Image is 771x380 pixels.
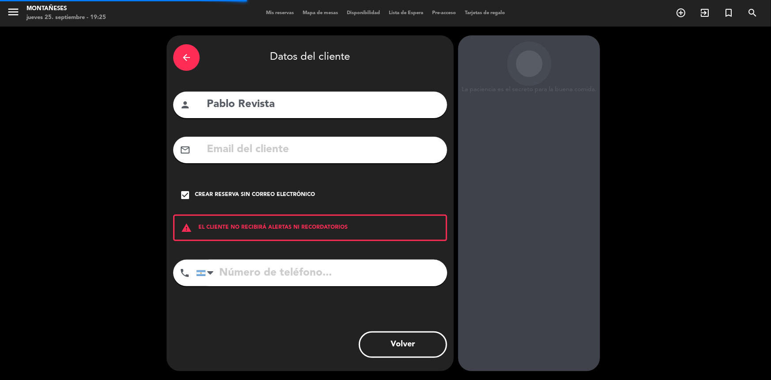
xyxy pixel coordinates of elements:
button: Volver [359,331,447,358]
input: Nombre del cliente [206,96,441,114]
input: Email del cliente [206,141,441,159]
div: Argentina: +54 [197,260,217,286]
i: turned_in_not [723,8,734,18]
i: mail_outline [180,145,190,155]
i: phone [179,268,190,278]
i: menu [7,5,20,19]
span: Lista de Espera [384,11,428,15]
div: Datos del cliente [173,42,447,73]
div: EL CLIENTE NO RECIBIRÁ ALERTAS NI RECORDATORIOS [173,215,447,241]
i: person [180,100,190,110]
span: Mis reservas [262,11,298,15]
span: Tarjetas de regalo [460,11,509,15]
button: menu [7,5,20,22]
div: La paciencia es el secreto para la buena comida. [458,86,600,93]
div: Crear reserva sin correo electrónico [195,191,315,200]
i: warning [175,223,198,233]
i: check_box [180,190,190,200]
input: Número de teléfono... [196,260,447,286]
div: Montañeses [27,4,106,13]
i: search [747,8,758,18]
i: arrow_back [181,52,192,63]
span: Pre-acceso [428,11,460,15]
div: jueves 25. septiembre - 19:25 [27,13,106,22]
i: exit_to_app [699,8,710,18]
span: Mapa de mesas [298,11,342,15]
i: add_circle_outline [676,8,686,18]
span: Disponibilidad [342,11,384,15]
